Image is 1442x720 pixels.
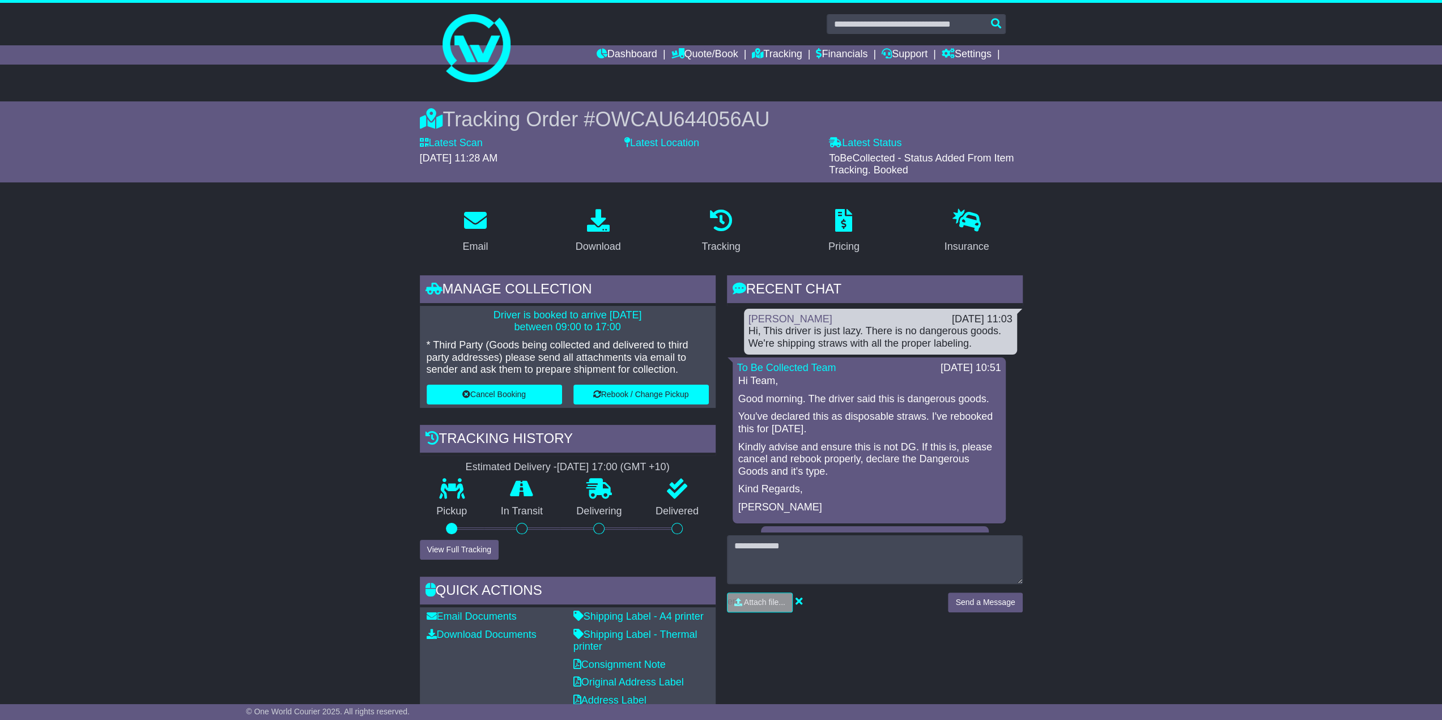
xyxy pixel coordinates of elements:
[829,137,901,150] label: Latest Status
[948,593,1022,612] button: Send a Message
[573,629,697,653] a: Shipping Label - Thermal printer
[420,461,716,474] div: Estimated Delivery -
[738,441,1000,478] p: Kindly advise and ensure this is not DG. If this is, please cancel and rebook properly, declare t...
[420,425,716,455] div: Tracking history
[420,137,483,150] label: Latest Scan
[573,695,646,706] a: Address Label
[420,107,1023,131] div: Tracking Order #
[942,45,992,65] a: Settings
[597,45,657,65] a: Dashboard
[821,205,867,258] a: Pricing
[639,505,716,518] p: Delivered
[738,375,1000,387] p: Hi Team,
[427,629,537,640] a: Download Documents
[427,339,709,376] p: * Third Party (Goods being collected and delivered to third party addresses) please send all atta...
[748,313,832,325] a: [PERSON_NAME]
[427,309,709,334] p: Driver is booked to arrive [DATE] between 09:00 to 17:00
[738,483,1000,496] p: Kind Regards,
[671,45,738,65] a: Quote/Book
[624,137,699,150] label: Latest Location
[560,505,639,518] p: Delivering
[455,205,495,258] a: Email
[737,362,836,373] a: To Be Collected Team
[568,205,628,258] a: Download
[828,239,860,254] div: Pricing
[752,45,802,65] a: Tracking
[573,611,704,622] a: Shipping Label - A4 printer
[484,505,560,518] p: In Transit
[816,45,867,65] a: Financials
[945,239,989,254] div: Insurance
[882,45,928,65] a: Support
[573,659,666,670] a: Consignment Note
[937,205,997,258] a: Insurance
[576,239,621,254] div: Download
[420,505,484,518] p: Pickup
[727,275,1023,306] div: RECENT CHAT
[557,461,670,474] div: [DATE] 17:00 (GMT +10)
[420,577,716,607] div: Quick Actions
[420,152,498,164] span: [DATE] 11:28 AM
[829,152,1014,176] span: ToBeCollected - Status Added From Item Tracking. Booked
[420,540,499,560] button: View Full Tracking
[701,239,740,254] div: Tracking
[427,385,562,404] button: Cancel Booking
[748,325,1013,350] div: Hi, This driver is just lazy. There is no dangerous goods. We're shipping straws with all the pro...
[738,501,1000,514] p: [PERSON_NAME]
[573,676,684,688] a: Original Address Label
[941,362,1001,374] div: [DATE] 10:51
[694,205,747,258] a: Tracking
[738,411,1000,435] p: You've declared this as disposable straws. I've rebooked this for [DATE].
[952,313,1013,326] div: [DATE] 11:03
[573,385,709,404] button: Rebook / Change Pickup
[420,275,716,306] div: Manage collection
[427,611,517,622] a: Email Documents
[462,239,488,254] div: Email
[246,707,410,716] span: © One World Courier 2025. All rights reserved.
[595,108,769,131] span: OWCAU644056AU
[738,393,1000,406] p: Good morning. The driver said this is dangerous goods.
